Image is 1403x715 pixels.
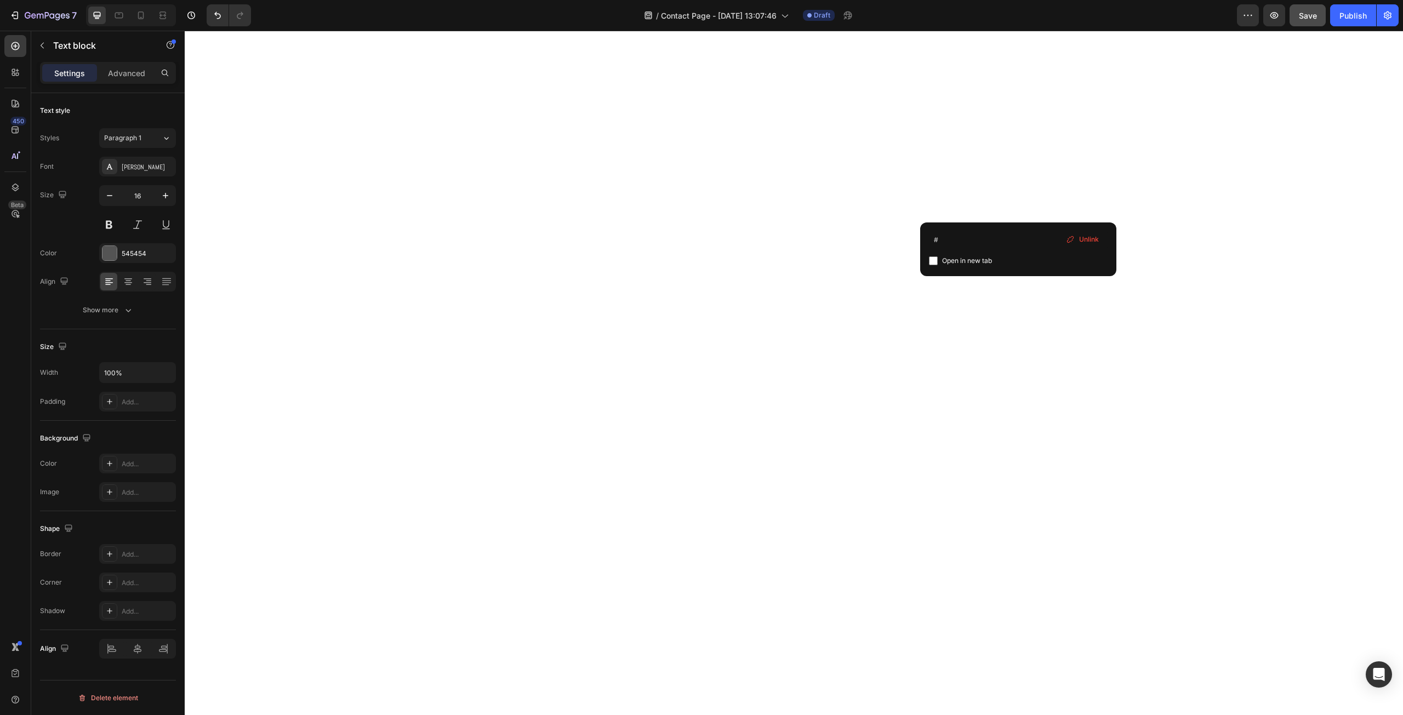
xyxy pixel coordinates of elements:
div: Align [40,642,71,656]
div: Font [40,162,54,171]
div: Size [40,188,69,203]
button: Show more [40,300,176,320]
div: Border [40,549,61,559]
div: Show more [83,305,134,316]
div: Size [40,340,69,354]
div: Align [40,274,71,289]
div: Background [40,431,93,446]
button: Delete element [40,689,176,707]
span: Draft [814,10,830,20]
button: Save [1290,4,1326,26]
div: Corner [40,577,62,587]
div: Add... [122,578,173,588]
div: Delete element [78,691,138,705]
div: Add... [122,488,173,497]
button: 7 [4,4,82,26]
div: Undo/Redo [207,4,251,26]
div: Add... [122,607,173,616]
div: Add... [122,397,173,407]
p: Text block [53,39,146,52]
div: 545454 [122,249,173,259]
span: Unlink [1079,234,1099,244]
div: Color [40,248,57,258]
div: Color [40,459,57,468]
div: 450 [10,117,26,125]
input: Auto [100,363,175,382]
div: Add... [122,459,173,469]
div: Padding [40,397,65,407]
button: Publish [1330,4,1376,26]
div: Publish [1339,10,1367,21]
iframe: Design area [185,31,1403,715]
p: 7 [72,9,77,22]
button: Paragraph 1 [99,128,176,148]
span: Paragraph 1 [104,133,141,143]
span: Save [1299,11,1317,20]
div: Beta [8,201,26,209]
span: Open in new tab [942,254,992,267]
div: Add... [122,550,173,559]
p: Settings [54,67,85,79]
div: Shadow [40,606,65,616]
span: Contact Page - [DATE] 13:07:46 [661,10,777,21]
div: Width [40,368,58,377]
span: / [656,10,659,21]
div: Image [40,487,59,497]
p: Advanced [108,67,145,79]
div: Open Intercom Messenger [1366,661,1392,688]
div: Text style [40,106,70,116]
input: Paste link here [929,231,1108,249]
div: Shape [40,522,75,536]
div: [PERSON_NAME] [122,162,173,172]
div: Styles [40,133,59,143]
